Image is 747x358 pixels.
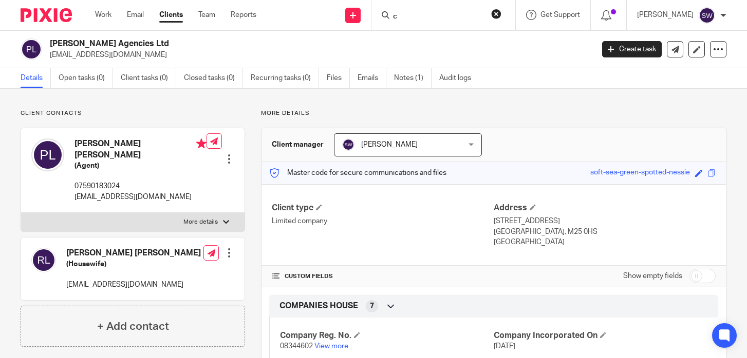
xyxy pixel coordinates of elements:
[50,38,479,49] h2: [PERSON_NAME] Agencies Ltd
[121,68,176,88] a: Client tasks (0)
[59,68,113,88] a: Open tasks (0)
[623,271,682,281] label: Show empty fields
[279,301,358,311] span: COMPANIES HOUSE
[21,68,51,88] a: Details
[280,343,313,350] span: 08344602
[494,203,716,213] h4: Address
[21,38,42,60] img: svg%3E
[602,41,662,57] a: Create task
[159,10,183,20] a: Clients
[196,138,207,149] i: Primary
[494,216,716,226] p: [STREET_ADDRESS]
[494,227,716,237] p: [GEOGRAPHIC_DATA], M25 0HS
[394,68,432,88] a: Notes (1)
[272,216,494,226] p: Limited company
[184,68,243,88] a: Closed tasks (0)
[637,10,694,20] p: [PERSON_NAME]
[66,280,201,290] p: [EMAIL_ADDRESS][DOMAIN_NAME]
[31,248,56,272] img: svg%3E
[31,138,64,171] img: svg%3E
[66,248,201,258] h4: [PERSON_NAME] [PERSON_NAME]
[494,330,707,341] h4: Company Incorporated On
[251,68,319,88] a: Recurring tasks (0)
[314,343,348,350] a: View more
[74,192,207,202] p: [EMAIL_ADDRESS][DOMAIN_NAME]
[327,68,350,88] a: Files
[198,10,215,20] a: Team
[127,10,144,20] a: Email
[74,181,207,191] p: 07590183024
[494,343,515,350] span: [DATE]
[392,12,484,22] input: Search
[272,140,324,150] h3: Client manager
[97,319,169,334] h4: + Add contact
[231,10,256,20] a: Reports
[439,68,479,88] a: Audit logs
[272,203,494,213] h4: Client type
[50,50,587,60] p: [EMAIL_ADDRESS][DOMAIN_NAME]
[261,109,726,117] p: More details
[342,138,354,151] img: svg%3E
[370,301,374,311] span: 7
[21,109,245,117] p: Client contacts
[95,10,111,20] a: Work
[280,330,494,341] h4: Company Reg. No.
[590,167,690,179] div: soft-sea-green-spotted-nessie
[183,218,218,226] p: More details
[272,272,494,281] h4: CUSTOM FIELDS
[491,9,501,19] button: Clear
[358,68,386,88] a: Emails
[494,237,716,247] p: [GEOGRAPHIC_DATA]
[74,161,207,171] h5: (Agent)
[269,168,446,178] p: Master code for secure communications and files
[699,7,715,24] img: svg%3E
[66,259,201,269] h5: (Housewife)
[361,141,418,148] span: [PERSON_NAME]
[74,138,207,161] h4: [PERSON_NAME] [PERSON_NAME]
[540,11,580,18] span: Get Support
[21,8,72,22] img: Pixie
